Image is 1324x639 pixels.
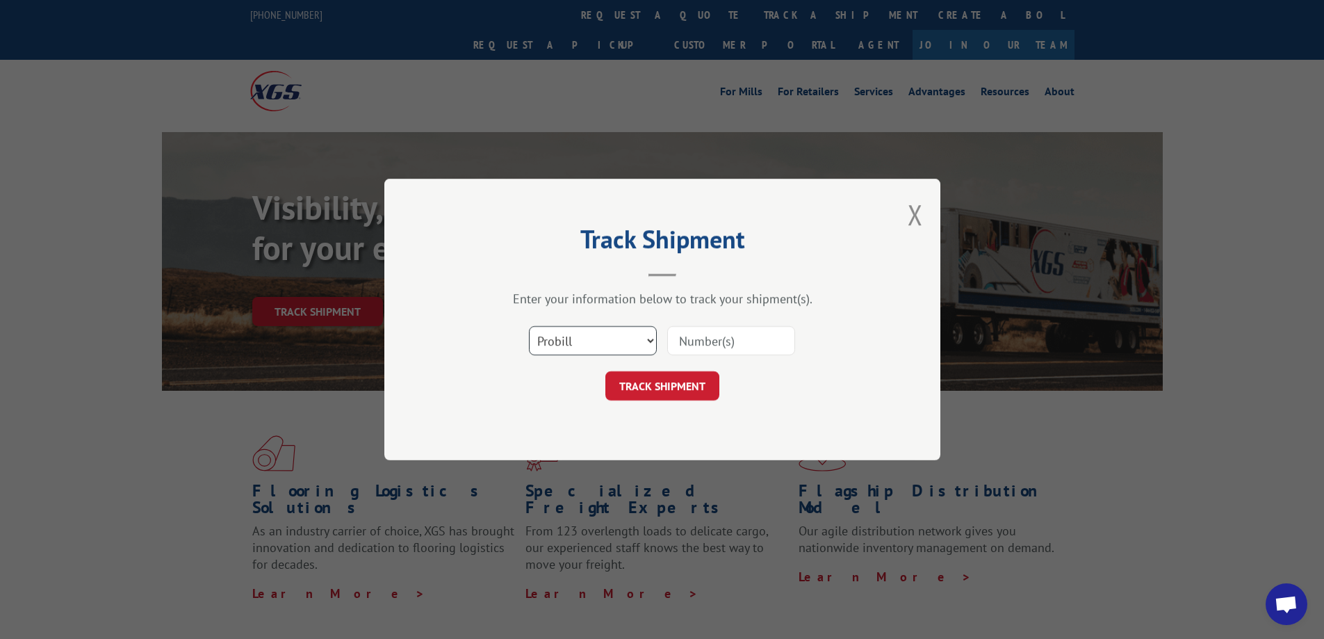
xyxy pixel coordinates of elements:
[908,196,923,233] button: Close modal
[605,371,719,401] button: TRACK SHIPMENT
[1266,583,1307,625] div: Open chat
[454,291,871,307] div: Enter your information below to track your shipment(s).
[667,326,795,355] input: Number(s)
[454,229,871,256] h2: Track Shipment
